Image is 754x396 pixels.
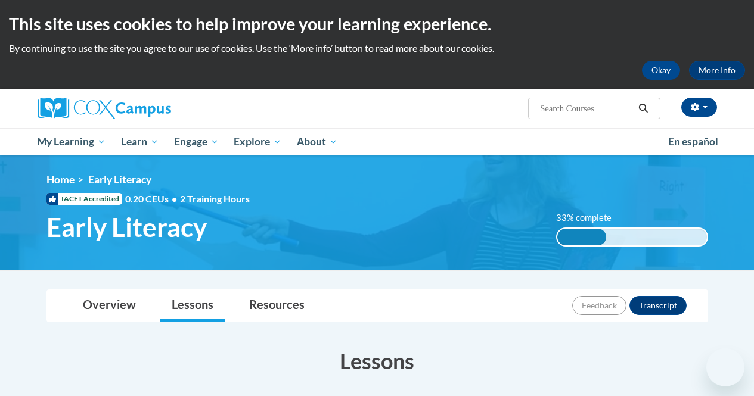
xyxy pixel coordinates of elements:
h2: This site uses cookies to help improve your learning experience. [9,12,745,36]
button: Feedback [572,296,626,315]
span: En español [668,135,718,148]
button: Transcript [629,296,687,315]
span: Early Literacy [88,173,151,186]
a: En español [660,129,726,154]
a: Lessons [160,290,225,322]
span: 2 Training Hours [180,193,250,204]
input: Search Courses [539,101,634,116]
a: Cox Campus [38,98,252,119]
span: • [172,193,177,204]
a: Explore [226,128,289,155]
span: My Learning [37,135,106,149]
a: Resources [237,290,317,322]
a: Home [46,173,75,186]
img: Cox Campus [38,98,171,119]
span: 0.20 CEUs [125,192,180,205]
a: My Learning [30,128,114,155]
div: 33% complete [557,229,607,245]
label: 33% complete [556,211,625,224]
span: Explore [234,135,281,149]
div: Main menu [29,128,726,155]
button: Search [634,101,652,116]
iframe: Button to launch messaging window [706,348,744,386]
h3: Lessons [46,346,708,376]
span: Learn [121,135,159,149]
span: Early Literacy [46,211,207,243]
button: Account Settings [681,98,717,117]
a: About [289,128,345,155]
span: About [297,135,337,149]
span: IACET Accredited [46,193,122,205]
span: Engage [174,135,219,149]
a: Engage [166,128,226,155]
button: Okay [642,61,680,80]
a: Overview [71,290,148,322]
p: By continuing to use the site you agree to our use of cookies. Use the ‘More info’ button to read... [9,42,745,55]
a: Learn [113,128,166,155]
a: More Info [689,61,745,80]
